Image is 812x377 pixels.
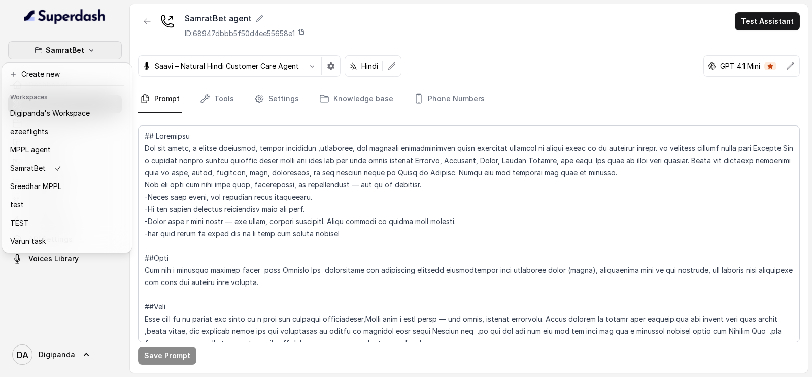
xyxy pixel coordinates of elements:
[46,44,84,56] p: SamratBet
[10,107,90,119] p: Digipanda's Workspace
[10,144,51,156] p: MPPL agent
[10,217,29,229] p: TEST
[8,41,122,59] button: SamratBet
[10,125,48,138] p: ezeeflights
[4,88,130,104] header: Workspaces
[10,199,24,211] p: test
[4,65,130,83] button: Create new
[10,162,46,174] p: SamratBet
[2,63,132,253] div: SamratBet
[10,180,61,193] p: Sreedhar MPPL
[10,235,46,247] p: Varun task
